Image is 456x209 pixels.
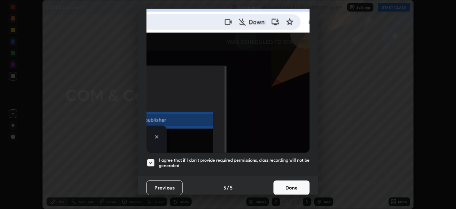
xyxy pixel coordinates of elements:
[159,157,310,169] h5: I agree that if I don't provide required permissions, class recording will not be generated
[230,184,233,191] h4: 5
[227,184,229,191] h4: /
[223,184,226,191] h4: 5
[273,180,310,195] button: Done
[146,180,183,195] button: Previous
